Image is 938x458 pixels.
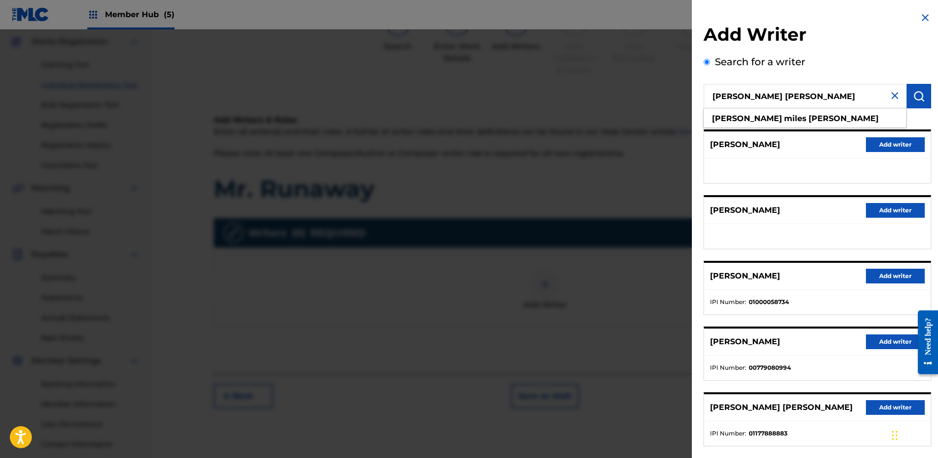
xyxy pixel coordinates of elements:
img: MLC Logo [12,7,50,22]
button: Add writer [866,203,925,218]
button: Add writer [866,137,925,152]
span: IPI Number : [710,429,746,438]
span: IPI Number : [710,298,746,306]
p: [PERSON_NAME] [710,204,780,216]
img: close [889,90,901,102]
iframe: Resource Center [911,303,938,382]
strong: 00779080994 [749,363,791,372]
p: [PERSON_NAME] [710,336,780,348]
iframe: Chat Widget [889,411,938,458]
strong: 01000058734 [749,298,789,306]
div: Drag [892,421,898,450]
strong: 01177888883 [749,429,787,438]
img: Search Works [913,90,925,102]
strong: miles [784,114,807,123]
span: Member Hub [105,9,175,20]
strong: [PERSON_NAME] [712,114,782,123]
img: Top Rightsholders [87,9,99,21]
label: Search for a writer [715,56,805,68]
p: [PERSON_NAME] [710,270,780,282]
span: IPI Number : [710,363,746,372]
h2: Add Writer [704,24,931,49]
input: Search writer's name or IPI Number [704,84,907,108]
p: [PERSON_NAME] [710,139,780,151]
span: (5) [164,10,175,19]
button: Add writer [866,334,925,349]
button: Add writer [866,400,925,415]
button: Add writer [866,269,925,283]
strong: [PERSON_NAME] [809,114,879,123]
p: [PERSON_NAME] [PERSON_NAME] [710,402,853,413]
